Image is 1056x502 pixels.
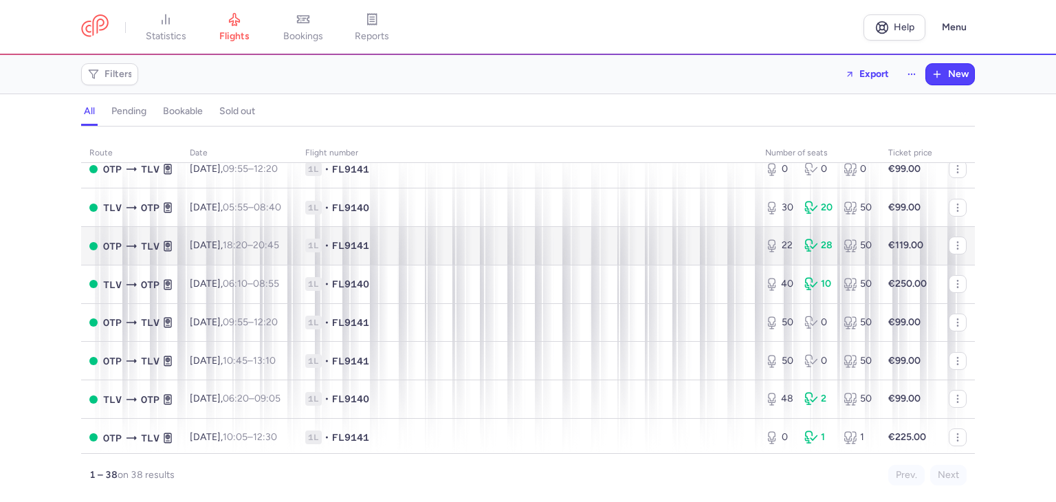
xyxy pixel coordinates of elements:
strong: €99.00 [888,393,921,404]
time: 12:20 [254,316,278,328]
div: 50 [765,316,793,329]
strong: €99.00 [888,163,921,175]
span: – [223,316,278,328]
div: 0 [804,354,833,368]
a: statistics [131,12,200,43]
div: 0 [765,430,793,444]
span: OTP [103,353,122,369]
strong: €99.00 [888,355,921,367]
strong: €99.00 [888,316,921,328]
button: Export [836,63,898,85]
span: OTP [141,277,159,292]
span: TLV [141,430,159,446]
span: FL9140 [332,201,369,215]
div: 0 [844,162,872,176]
span: • [324,316,329,329]
span: FL9140 [332,392,369,406]
span: – [223,201,281,213]
span: OTP [141,200,159,215]
button: Menu [934,14,975,41]
h4: pending [111,105,146,118]
div: 28 [804,239,833,252]
div: 50 [844,392,872,406]
strong: €99.00 [888,201,921,213]
span: OTP [103,430,122,446]
a: flights [200,12,269,43]
th: route [81,143,181,164]
time: 06:20 [223,393,249,404]
div: 1 [844,430,872,444]
button: Prev. [888,465,925,485]
div: 0 [804,316,833,329]
span: – [223,278,279,290]
span: • [324,430,329,444]
span: FL9141 [332,354,369,368]
span: on 38 results [118,469,175,481]
div: 50 [844,316,872,329]
span: – [223,393,280,404]
span: [DATE], [190,163,278,175]
time: 13:10 [253,355,276,367]
strong: €250.00 [888,278,927,290]
span: – [223,431,277,443]
strong: €225.00 [888,431,926,443]
span: Filters [104,69,133,80]
span: bookings [283,30,323,43]
span: [DATE], [190,278,279,290]
h4: sold out [219,105,255,118]
div: 0 [804,162,833,176]
span: • [324,354,329,368]
span: statistics [146,30,186,43]
div: 50 [844,239,872,252]
span: TLV [103,277,122,292]
time: 08:55 [253,278,279,290]
div: 10 [804,277,833,291]
time: 12:30 [253,431,277,443]
time: 12:20 [254,163,278,175]
time: 05:55 [223,201,248,213]
time: 10:45 [223,355,247,367]
div: 22 [765,239,793,252]
div: 48 [765,392,793,406]
span: 1L [305,239,322,252]
span: flights [219,30,250,43]
span: FL9141 [332,162,369,176]
th: date [181,143,297,164]
span: TLV [141,239,159,254]
strong: €119.00 [888,239,923,251]
div: 40 [765,277,793,291]
div: 0 [765,162,793,176]
span: OTP [103,315,122,330]
div: 1 [804,430,833,444]
span: TLV [103,392,122,407]
span: 1L [305,162,322,176]
time: 09:05 [254,393,280,404]
span: • [324,162,329,176]
span: 1L [305,277,322,291]
time: 20:45 [253,239,279,251]
span: Help [894,22,914,32]
span: 1L [305,354,322,368]
a: reports [338,12,406,43]
span: TLV [141,162,159,177]
a: CitizenPlane red outlined logo [81,14,109,40]
span: [DATE], [190,393,280,404]
div: 50 [844,201,872,215]
div: 20 [804,201,833,215]
span: FL9141 [332,239,369,252]
span: [DATE], [190,316,278,328]
span: • [324,201,329,215]
span: [DATE], [190,201,281,213]
div: 50 [765,354,793,368]
button: Filters [82,64,137,85]
span: • [324,277,329,291]
span: 1L [305,392,322,406]
span: – [223,239,279,251]
span: Export [859,69,889,79]
div: 50 [844,277,872,291]
span: TLV [141,353,159,369]
div: 30 [765,201,793,215]
span: OTP [103,162,122,177]
span: New [948,69,969,80]
span: OTP [103,239,122,254]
